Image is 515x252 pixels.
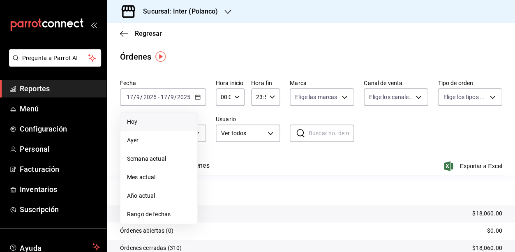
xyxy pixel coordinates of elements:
[136,94,140,100] input: --
[140,94,143,100] span: /
[177,94,191,100] input: ----
[136,7,218,16] h3: Sucursal: Inter (Polanco)
[120,51,151,63] div: Órdenes
[443,93,487,101] span: Elige los tipos de orden
[216,80,245,86] label: Hora inicio
[290,80,354,86] label: Marca
[120,80,206,86] label: Fecha
[6,60,101,68] a: Pregunta a Parrot AI
[120,227,173,235] p: Órdenes abiertas (0)
[20,143,100,155] span: Personal
[157,94,159,100] span: -
[216,116,280,122] label: Usuario
[20,164,100,175] span: Facturación
[20,204,100,215] span: Suscripción
[20,123,100,134] span: Configuración
[127,136,191,145] span: Ayer
[167,94,170,100] span: /
[9,49,101,67] button: Pregunta a Parrot AI
[127,210,191,219] span: Rango de fechas
[120,185,502,195] p: Resumen
[160,94,167,100] input: --
[90,21,97,28] button: open_drawer_menu
[20,83,100,94] span: Reportes
[120,30,162,37] button: Regresar
[20,242,89,252] span: Ayuda
[22,54,88,62] span: Pregunta a Parrot AI
[20,184,100,195] span: Inventarios
[127,155,191,163] span: Semana actual
[174,94,177,100] span: /
[127,173,191,182] span: Mes actual
[170,94,174,100] input: --
[155,51,166,62] img: Tooltip marker
[295,93,337,101] span: Elige las marcas
[134,94,136,100] span: /
[221,129,265,138] span: Ver todos
[438,80,502,86] label: Tipo de orden
[127,192,191,200] span: Año actual
[135,30,162,37] span: Regresar
[127,118,191,126] span: Hoy
[309,125,354,141] input: Buscar no. de referencia
[472,209,502,218] p: $18,060.00
[364,80,428,86] label: Canal de venta
[251,80,280,86] label: Hora fin
[369,93,413,101] span: Elige los canales de venta
[487,227,502,235] p: $0.00
[20,103,100,114] span: Menú
[126,94,134,100] input: --
[143,94,157,100] input: ----
[446,161,502,171] button: Exportar a Excel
